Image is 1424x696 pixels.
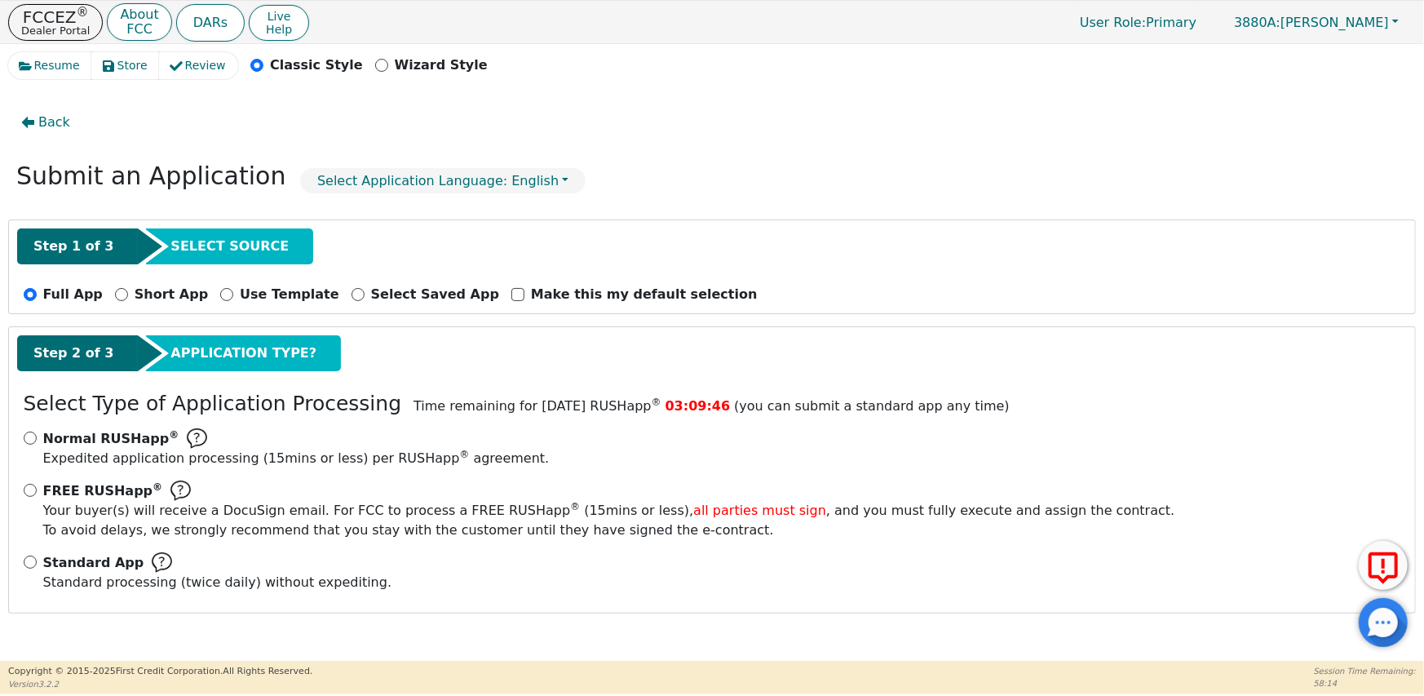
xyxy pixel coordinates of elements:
[8,104,83,141] button: Back
[33,344,113,363] span: Step 2 of 3
[24,392,402,416] h3: Select Type of Application Processing
[1217,10,1416,35] button: 3880A:[PERSON_NAME]
[223,666,312,676] span: All Rights Reserved.
[249,5,309,41] button: LiveHelp
[34,57,80,74] span: Resume
[170,481,191,501] img: Help Bubble
[43,503,1175,518] span: Your buyer(s) will receive a DocuSign email. For FCC to process a FREE RUSHapp ( 15 mins or less)...
[1359,541,1408,590] button: Report Error to FCC
[734,398,1010,414] span: (you can submit a standard app any time)
[117,57,148,74] span: Store
[8,678,312,690] p: Version 3.2.2
[159,52,238,79] button: Review
[1064,7,1213,38] a: User Role:Primary
[693,503,826,518] span: all parties must sign
[33,237,113,256] span: Step 1 of 3
[16,162,286,191] h2: Submit an Application
[43,285,103,304] p: Full App
[21,25,90,36] p: Dealer Portal
[187,428,207,449] img: Help Bubble
[43,553,144,573] span: Standard App
[531,285,758,304] p: Make this my default selection
[135,285,208,304] p: Short App
[371,285,499,304] p: Select Saved App
[77,5,89,20] sup: ®
[107,3,171,42] button: AboutFCC
[413,398,661,414] span: Time remaining for [DATE] RUSHapp
[176,4,245,42] button: DARs
[43,574,392,590] span: Standard processing (twice daily) without expediting.
[170,344,316,363] span: APPLICATION TYPE?
[43,501,1175,540] span: To avoid delays, we strongly recommend that you stay with the customer until they have signed the...
[169,429,179,441] sup: ®
[266,10,292,23] span: Live
[8,52,92,79] button: Resume
[300,168,586,193] button: Select Application Language: English
[266,23,292,36] span: Help
[1314,677,1416,689] p: 58:14
[185,57,226,74] span: Review
[43,431,179,446] span: Normal RUSHapp
[459,449,469,460] sup: ®
[120,8,158,21] p: About
[240,285,338,304] p: Use Template
[1314,665,1416,677] p: Session Time Remaining:
[1080,15,1146,30] span: User Role :
[153,481,162,493] sup: ®
[652,397,661,408] sup: ®
[21,9,90,25] p: FCCEZ
[43,483,163,499] span: FREE RUSHapp
[570,501,580,512] sup: ®
[395,55,488,75] p: Wizard Style
[8,4,103,41] button: FCCEZ®Dealer Portal
[8,665,312,679] p: Copyright © 2015- 2025 First Credit Corporation.
[270,55,363,75] p: Classic Style
[152,552,172,573] img: Help Bubble
[91,52,160,79] button: Store
[43,450,550,466] span: Expedited application processing ( 15 mins or less) per RUSHapp agreement.
[170,237,289,256] span: SELECT SOURCE
[120,23,158,36] p: FCC
[38,113,70,132] span: Back
[666,398,731,414] span: 03:09:46
[1064,7,1213,38] p: Primary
